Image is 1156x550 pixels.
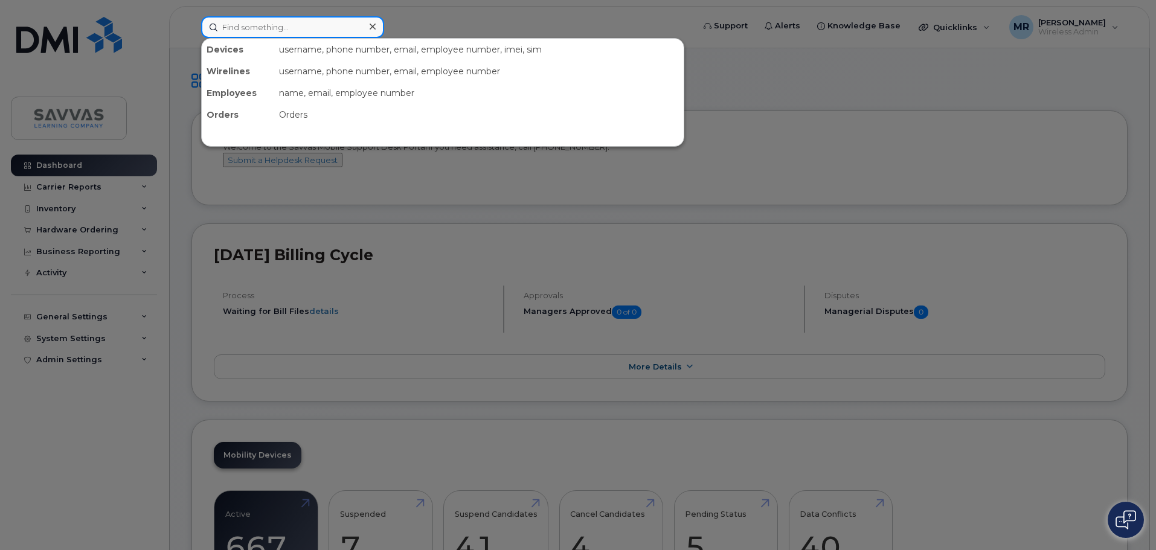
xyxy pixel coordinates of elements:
[274,104,684,126] div: Orders
[274,82,684,104] div: name, email, employee number
[202,82,274,104] div: Employees
[202,39,274,60] div: Devices
[274,60,684,82] div: username, phone number, email, employee number
[202,104,274,126] div: Orders
[274,39,684,60] div: username, phone number, email, employee number, imei, sim
[202,60,274,82] div: Wirelines
[1116,510,1136,529] img: Open chat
